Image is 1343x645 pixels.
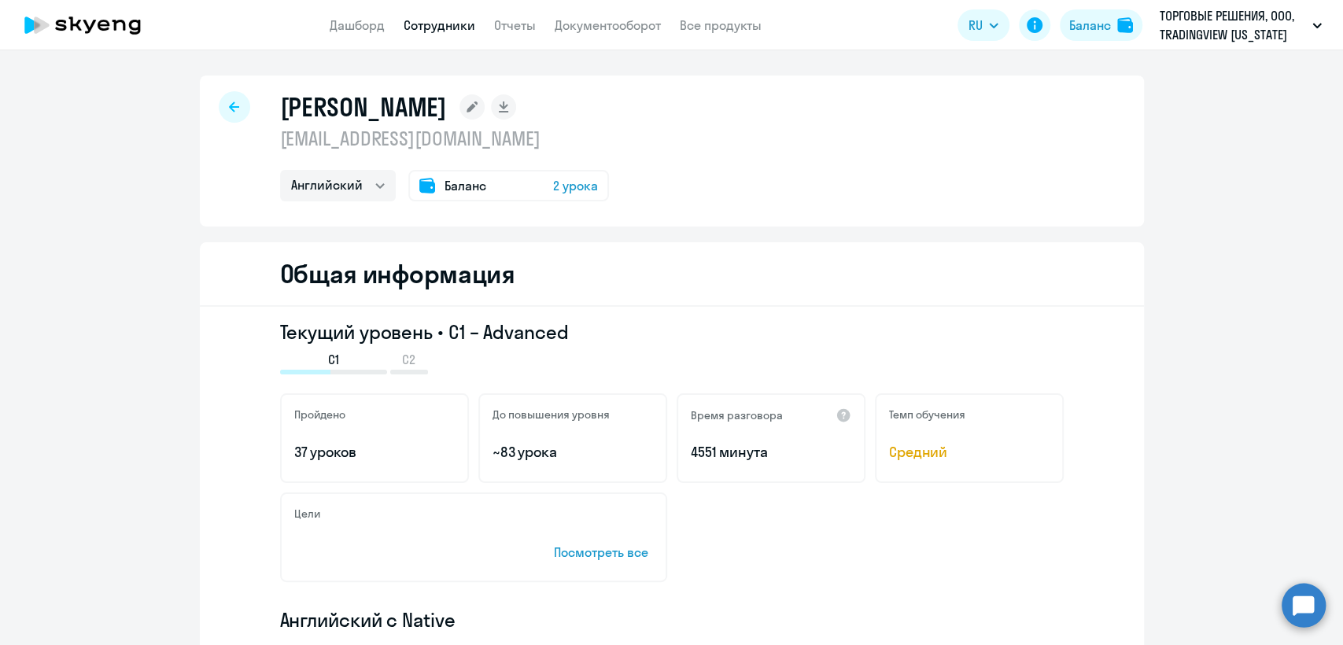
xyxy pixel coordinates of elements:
[445,176,486,195] span: Баланс
[691,442,851,463] p: 4551 минута
[402,351,415,368] span: C2
[1069,16,1111,35] div: Баланс
[280,319,1064,345] h3: Текущий уровень • C1 – Advanced
[1160,6,1306,44] p: ТОРГОВЫЕ РЕШЕНИЯ, ООО, TRADINGVIEW [US_STATE] LLC
[889,407,965,422] h5: Темп обучения
[328,351,339,368] span: C1
[280,607,456,632] span: Английский с Native
[493,407,610,422] h5: До повышения уровня
[294,507,320,521] h5: Цели
[680,17,762,33] a: Все продукты
[280,258,515,289] h2: Общая информация
[494,17,536,33] a: Отчеты
[889,442,1050,463] span: Средний
[1152,6,1330,44] button: ТОРГОВЫЕ РЕШЕНИЯ, ООО, TRADINGVIEW [US_STATE] LLC
[294,442,455,463] p: 37 уроков
[555,17,661,33] a: Документооборот
[957,9,1009,41] button: RU
[1117,17,1133,33] img: balance
[404,17,475,33] a: Сотрудники
[280,91,447,123] h1: [PERSON_NAME]
[280,126,609,151] p: [EMAIL_ADDRESS][DOMAIN_NAME]
[330,17,385,33] a: Дашборд
[493,442,653,463] p: ~83 урока
[294,407,345,422] h5: Пройдено
[1060,9,1142,41] button: Балансbalance
[554,543,653,562] p: Посмотреть все
[553,176,598,195] span: 2 урока
[969,16,983,35] span: RU
[691,408,783,422] h5: Время разговора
